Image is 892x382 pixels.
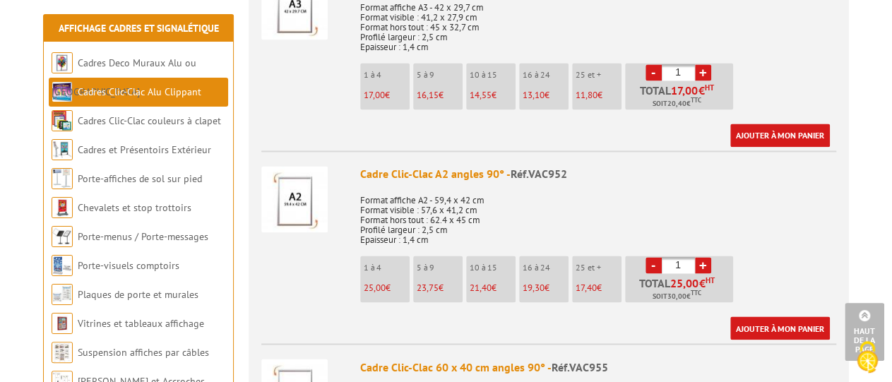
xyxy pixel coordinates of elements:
span: 30,00 [667,291,686,302]
a: Cadres Clic-Clac couleurs à clapet [78,114,221,127]
span: 14,55 [470,89,492,101]
span: € [699,277,706,289]
a: Porte-menus / Porte-messages [78,230,208,243]
button: Cookies (fenêtre modale) [843,334,892,382]
p: € [364,283,410,293]
p: € [576,283,622,293]
span: € [698,85,705,96]
span: 23,75 [417,282,439,294]
span: 20,40 [667,98,686,109]
img: Cadre Clic-Clac A2 angles 90° [261,166,328,232]
p: € [470,283,516,293]
a: Porte-visuels comptoirs [78,259,179,272]
span: Soit € [653,98,701,109]
div: Cadre Clic-Clac A2 angles 90° - [360,166,836,182]
a: Affichage Cadres et Signalétique [59,22,219,35]
p: 1 à 4 [364,70,410,80]
p: Format affiche A2 - 59,4 x 42 cm Format visible : 57,6 x 41,2 cm Format hors tout : 62.4 x 45 cm ... [360,186,836,245]
img: Chevalets et stop trottoirs [52,197,73,218]
a: - [646,257,662,273]
p: 16 à 24 [523,263,569,273]
img: Cookies (fenêtre modale) [850,340,885,375]
a: Haut de la page [845,303,884,361]
sup: HT [705,83,714,92]
a: Cadres Clic-Clac Alu Clippant [78,85,201,98]
p: Total [629,85,733,109]
p: € [417,283,463,293]
p: 5 à 9 [417,70,463,80]
img: Plaques de porte et murales [52,284,73,305]
span: Réf.VAC955 [552,359,608,374]
span: 17,00 [364,89,385,101]
sup: HT [706,275,715,285]
span: 11,80 [576,89,597,101]
p: € [417,90,463,100]
a: Vitrines et tableaux affichage [78,317,204,330]
p: € [364,90,410,100]
a: Ajouter à mon panier [730,316,830,340]
a: Ajouter à mon panier [730,124,830,147]
img: Vitrines et tableaux affichage [52,313,73,334]
a: - [646,64,662,80]
img: Porte-menus / Porte-messages [52,226,73,247]
img: Cadres et Présentoirs Extérieur [52,139,73,160]
p: € [523,283,569,293]
a: Suspension affiches par câbles [78,346,209,359]
p: 10 à 15 [470,263,516,273]
p: 16 à 24 [523,70,569,80]
a: Chevalets et stop trottoirs [78,201,191,214]
p: € [576,90,622,100]
span: 21,40 [470,282,492,294]
img: Porte-visuels comptoirs [52,255,73,276]
p: 1 à 4 [364,263,410,273]
p: Total [629,277,733,302]
a: + [695,64,711,80]
img: Cadres Clic-Clac couleurs à clapet [52,110,73,131]
span: 13,10 [523,89,545,101]
a: Cadres Deco Muraux Alu ou [GEOGRAPHIC_DATA] [52,56,196,98]
p: € [523,90,569,100]
p: € [470,90,516,100]
a: Plaques de porte et murales [78,288,198,301]
img: Suspension affiches par câbles [52,342,73,363]
span: 16,15 [417,89,439,101]
img: Cadres Deco Muraux Alu ou Bois [52,52,73,73]
span: 25,00 [364,282,386,294]
span: 17,40 [576,282,597,294]
span: Soit € [653,291,701,302]
span: Réf.VAC952 [511,167,567,181]
p: 10 à 15 [470,70,516,80]
a: Porte-affiches de sol sur pied [78,172,202,185]
sup: TTC [691,289,701,297]
sup: TTC [691,96,701,104]
a: + [695,257,711,273]
span: 19,30 [523,282,545,294]
span: 25,00 [670,277,699,289]
span: 17,00 [671,85,698,96]
div: Cadre Clic-Clac 60 x 40 cm angles 90° - [360,359,836,375]
p: 25 et + [576,263,622,273]
p: 25 et + [576,70,622,80]
img: Porte-affiches de sol sur pied [52,168,73,189]
a: Cadres et Présentoirs Extérieur [78,143,211,156]
p: 5 à 9 [417,263,463,273]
